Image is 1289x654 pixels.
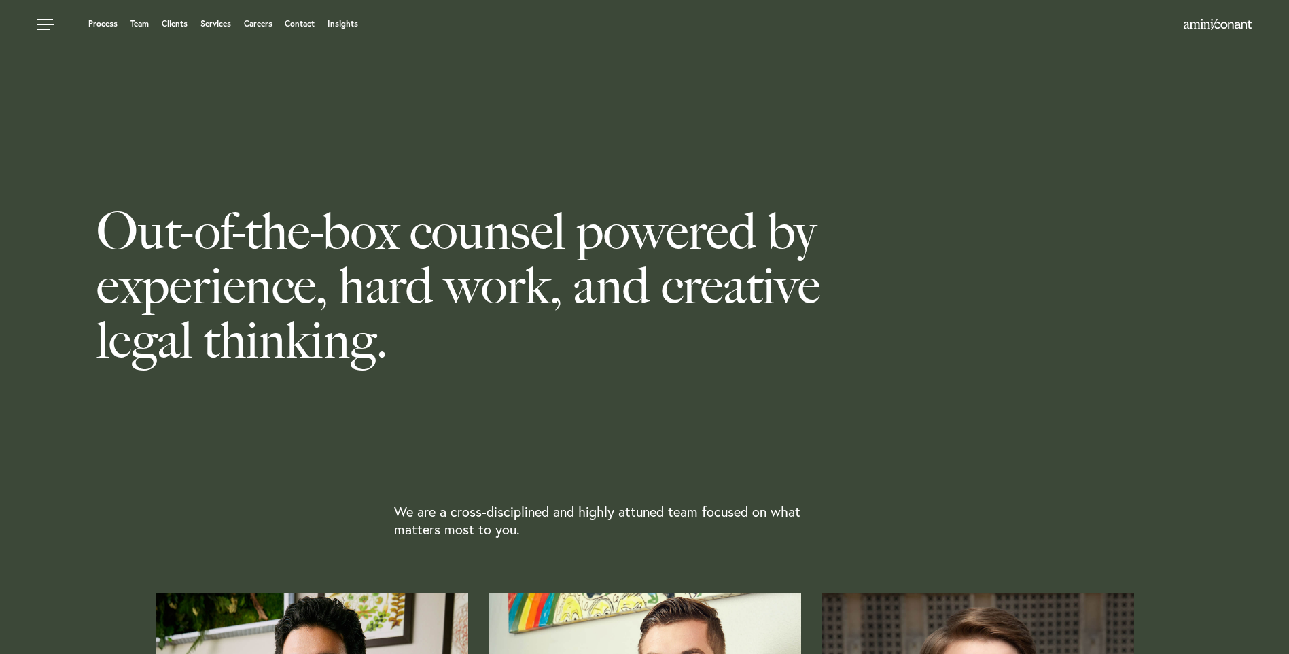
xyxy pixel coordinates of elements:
[200,20,231,28] a: Services
[1184,19,1252,30] img: Amini & Conant
[130,20,149,28] a: Team
[285,20,315,28] a: Contact
[328,20,358,28] a: Insights
[1184,20,1252,31] a: Home
[394,503,828,538] p: We are a cross-disciplined and highly attuned team focused on what matters most to you.
[162,20,188,28] a: Clients
[88,20,118,28] a: Process
[244,20,272,28] a: Careers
